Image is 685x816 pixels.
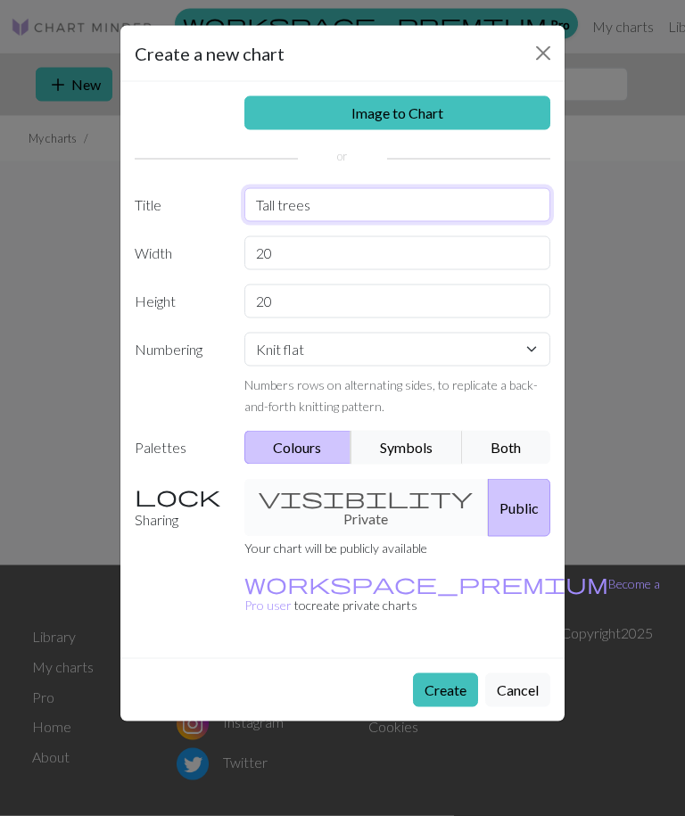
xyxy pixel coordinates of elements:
[124,479,234,537] label: Sharing
[413,673,478,707] button: Create
[124,188,234,222] label: Title
[244,377,538,414] small: Numbers rows on alternating sides, to replicate a back-and-forth knitting pattern.
[351,431,463,465] button: Symbols
[244,576,660,613] small: to create private charts
[124,236,234,270] label: Width
[124,431,234,465] label: Palettes
[488,479,550,537] button: Public
[244,576,660,613] a: Become a Pro user
[135,40,285,67] h5: Create a new chart
[124,284,234,318] label: Height
[244,431,352,465] button: Colours
[124,333,234,416] label: Numbering
[244,540,427,556] small: Your chart will be publicly available
[244,571,608,596] span: workspace_premium
[462,431,551,465] button: Both
[485,673,550,707] button: Cancel
[244,96,551,130] a: Image to Chart
[529,39,557,68] button: Close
